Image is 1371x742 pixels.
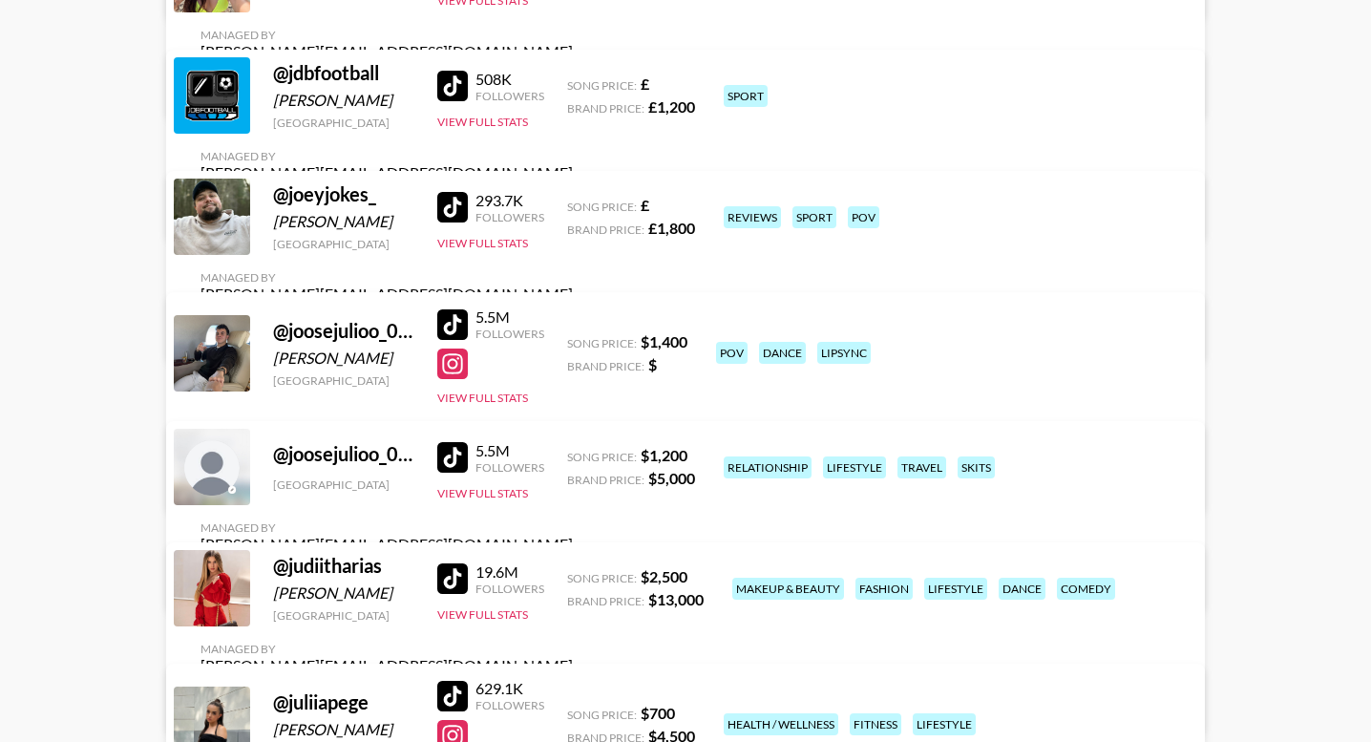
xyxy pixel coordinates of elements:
div: Managed By [200,642,573,656]
div: Managed By [200,28,573,42]
div: 508K [475,70,544,89]
div: [PERSON_NAME] [273,212,414,231]
div: fashion [855,578,913,600]
div: travel [897,456,946,478]
button: View Full Stats [437,391,528,405]
strong: $ 700 [641,704,675,722]
span: Brand Price: [567,359,644,373]
span: Brand Price: [567,594,644,608]
div: Managed By [200,270,573,285]
div: [PERSON_NAME] [273,583,414,603]
div: Followers [475,582,544,596]
div: pov [848,206,879,228]
div: dance [759,342,806,364]
div: [GEOGRAPHIC_DATA] [273,477,414,492]
div: relationship [724,456,812,478]
div: [GEOGRAPHIC_DATA] [273,116,414,130]
span: Song Price: [567,571,637,585]
button: View Full Stats [437,236,528,250]
div: lifestyle [924,578,987,600]
strong: $ 5,000 [648,469,695,487]
span: Brand Price: [567,223,644,237]
div: Followers [475,327,544,341]
button: View Full Stats [437,486,528,500]
div: [GEOGRAPHIC_DATA] [273,608,414,623]
div: skits [958,456,995,478]
span: Brand Price: [567,101,644,116]
strong: $ 1,200 [641,446,687,464]
div: 629.1K [475,679,544,698]
div: Followers [475,210,544,224]
div: 5.5M [475,441,544,460]
div: sport [724,85,768,107]
div: [PERSON_NAME][EMAIL_ADDRESS][DOMAIN_NAME] [200,535,573,554]
div: Followers [475,460,544,475]
div: @ judiitharias [273,554,414,578]
div: reviews [724,206,781,228]
button: View Full Stats [437,115,528,129]
div: [PERSON_NAME][EMAIL_ADDRESS][DOMAIN_NAME] [200,42,573,61]
div: sport [792,206,836,228]
div: [PERSON_NAME] [273,91,414,110]
div: 19.6M [475,562,544,582]
div: lifestyle [913,713,976,735]
strong: £ 1,800 [648,219,695,237]
div: fitness [850,713,901,735]
div: [PERSON_NAME][EMAIL_ADDRESS][DOMAIN_NAME] [200,656,573,675]
strong: $ [648,355,657,373]
div: Managed By [200,149,573,163]
strong: $ 13,000 [648,590,704,608]
button: View Full Stats [437,607,528,622]
div: comedy [1057,578,1115,600]
div: dance [999,578,1045,600]
span: Song Price: [567,708,637,722]
div: 5.5M [475,307,544,327]
strong: £ [641,196,649,214]
div: [PERSON_NAME] [273,349,414,368]
div: Followers [475,698,544,712]
span: Song Price: [567,336,637,350]
strong: $ 1,400 [641,332,687,350]
div: @ juliiapege [273,690,414,714]
span: Song Price: [567,78,637,93]
span: Song Price: [567,450,637,464]
div: pov [716,342,748,364]
div: 293.7K [475,191,544,210]
strong: $ 2,500 [641,567,687,585]
div: @ joeyjokes_ [273,182,414,206]
div: lipsync [817,342,871,364]
span: Song Price: [567,200,637,214]
div: lifestyle [823,456,886,478]
div: [PERSON_NAME] [273,720,414,739]
div: [GEOGRAPHIC_DATA] [273,373,414,388]
div: [PERSON_NAME][EMAIL_ADDRESS][DOMAIN_NAME] [200,285,573,304]
div: [PERSON_NAME][EMAIL_ADDRESS][DOMAIN_NAME] [200,163,573,182]
div: Managed By [200,520,573,535]
strong: £ [641,74,649,93]
strong: £ 1,200 [648,97,695,116]
div: health / wellness [724,713,838,735]
div: makeup & beauty [732,578,844,600]
div: [GEOGRAPHIC_DATA] [273,237,414,251]
div: @ joosejulioo_002 [273,319,414,343]
div: Followers [475,89,544,103]
div: @ jdbfootball [273,61,414,85]
div: @ joosejulioo_002 [273,442,414,466]
span: Brand Price: [567,473,644,487]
